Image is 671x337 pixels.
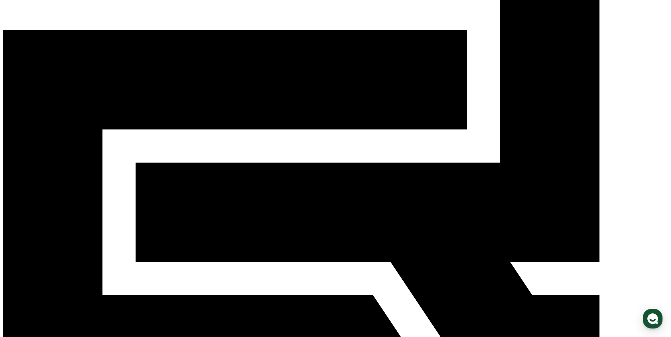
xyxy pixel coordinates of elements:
[109,234,117,239] span: 설정
[64,234,73,240] span: 대화
[46,223,91,241] a: 대화
[2,223,46,241] a: 홈
[91,223,135,241] a: 설정
[22,234,26,239] span: 홈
